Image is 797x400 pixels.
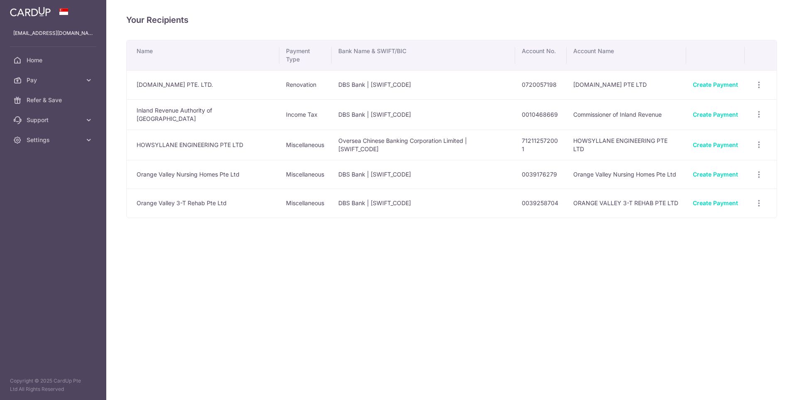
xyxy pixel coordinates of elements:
[332,70,515,99] td: DBS Bank | [SWIFT_CODE]
[279,160,332,189] td: Miscellaneous
[332,40,515,70] th: Bank Name & SWIFT/BIC
[567,130,686,160] td: HOWSYLLANE ENGINEERING PTE LTD
[515,130,567,160] td: 712112572001
[27,56,81,64] span: Home
[515,99,567,130] td: 0010468669
[127,160,279,189] td: Orange Valley Nursing Homes Pte Ltd
[567,189,686,218] td: ORANGE VALLEY 3-T REHAB PTE LTD
[693,199,738,206] a: Create Payment
[127,130,279,160] td: HOWSYLLANE ENGINEERING PTE LTD
[744,375,789,396] iframe: Opens a widget where you can find more information
[127,99,279,130] td: Inland Revenue Authority of [GEOGRAPHIC_DATA]
[126,13,777,27] h4: Your Recipients
[693,81,738,88] a: Create Payment
[515,70,567,99] td: 0720057198
[279,40,332,70] th: Payment Type
[515,160,567,189] td: 0039176279
[127,70,279,99] td: [DOMAIN_NAME] PTE. LTD.
[515,40,567,70] th: Account No.
[693,141,738,148] a: Create Payment
[693,111,738,118] a: Create Payment
[332,189,515,218] td: DBS Bank | [SWIFT_CODE]
[567,99,686,130] td: Commissioner of Inland Revenue
[279,189,332,218] td: Miscellaneous
[127,189,279,218] td: Orange Valley 3-T Rehab Pte Ltd
[27,76,81,84] span: Pay
[332,160,515,189] td: DBS Bank | [SWIFT_CODE]
[13,29,93,37] p: [EMAIL_ADDRESS][DOMAIN_NAME]
[332,130,515,160] td: Oversea Chinese Banking Corporation Limited | [SWIFT_CODE]
[279,99,332,130] td: Income Tax
[567,70,686,99] td: [DOMAIN_NAME] PTE LTD
[567,40,686,70] th: Account Name
[127,40,279,70] th: Name
[515,189,567,218] td: 0039258704
[279,70,332,99] td: Renovation
[279,130,332,160] td: Miscellaneous
[27,96,81,104] span: Refer & Save
[27,116,81,124] span: Support
[567,160,686,189] td: Orange Valley Nursing Homes Pte Ltd
[332,99,515,130] td: DBS Bank | [SWIFT_CODE]
[10,7,51,17] img: CardUp
[693,171,738,178] a: Create Payment
[27,136,81,144] span: Settings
